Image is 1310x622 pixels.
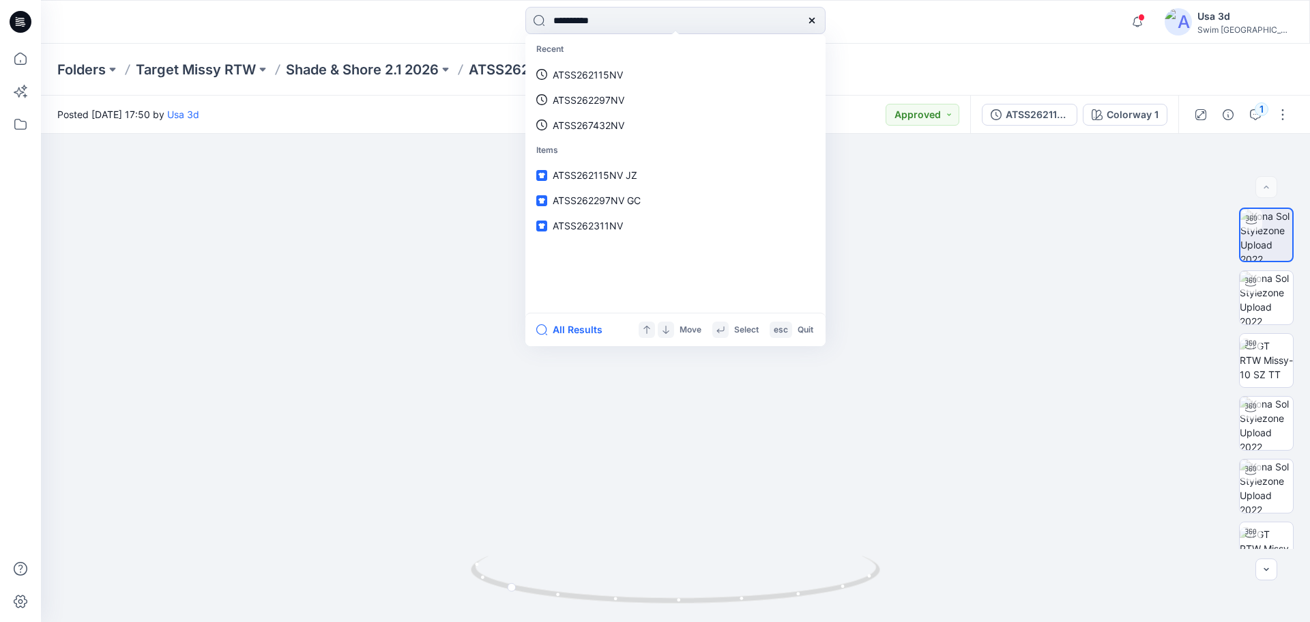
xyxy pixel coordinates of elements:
a: ATSS262115NV [528,62,823,87]
p: ATSS262297NV GC [469,60,599,79]
a: ATSS262297NV [528,87,823,113]
button: ATSS262115NV JZ [982,104,1077,126]
div: Colorway 1 [1107,107,1159,122]
a: Target Missy RTW [136,60,256,79]
p: Move [680,323,701,337]
img: avatar [1165,8,1192,36]
p: esc [774,323,788,337]
div: 1 [1255,102,1268,116]
span: ATSS262311NV [553,220,623,231]
div: Swim [GEOGRAPHIC_DATA] [1197,25,1293,35]
a: ATSS262297NV GC [528,188,823,213]
p: Quit [798,323,813,337]
p: ATSS267432NV [553,118,624,132]
a: Folders [57,60,106,79]
p: Recent [528,37,823,62]
p: Select [734,323,759,337]
img: TGT RTW Missy-10 SZ TT [1240,527,1293,570]
img: Kona Sol Stylezone Upload 2022 [1240,271,1293,324]
img: Kona Sol Stylezone Upload 2022 [1240,460,1293,513]
button: Colorway 1 [1083,104,1167,126]
a: ATSS267432NV [528,113,823,138]
p: Items [528,138,823,163]
p: ATSS262115NV [553,68,623,82]
a: Usa 3d [167,109,199,120]
a: Shade & Shore 2.1 2026 [286,60,439,79]
img: Kona Sol Stylezone Upload 2022 [1240,209,1292,261]
span: ATSS262115NV JZ [553,169,637,181]
span: ATSS262297NV GC [553,195,641,206]
button: Details [1217,104,1239,126]
button: 1 [1244,104,1266,126]
a: ATSS262311NV [528,213,823,238]
p: ATSS262297NV [553,93,624,107]
div: Usa 3d [1197,8,1293,25]
img: Kona Sol Stylezone Upload 2022 [1240,397,1293,450]
img: TGT RTW Missy-10 SZ TT [1240,339,1293,382]
a: ATSS262115NV JZ [528,162,823,188]
div: ATSS262115NV JZ [1006,107,1068,122]
button: All Results [536,322,611,338]
span: Posted [DATE] 17:50 by [57,107,199,122]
